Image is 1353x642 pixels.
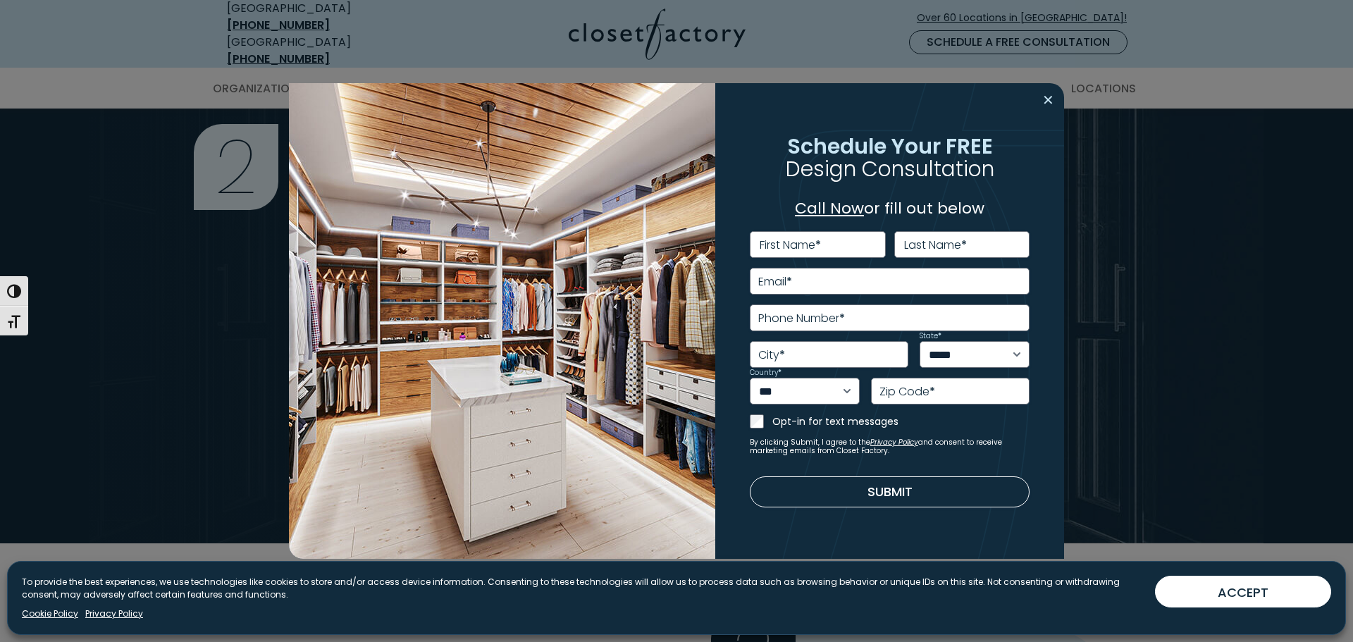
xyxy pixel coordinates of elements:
[750,369,781,376] label: Country
[85,607,143,620] a: Privacy Policy
[920,333,941,340] label: State
[904,240,967,251] label: Last Name
[22,576,1144,601] p: To provide the best experiences, we use technologies like cookies to store and/or access device i...
[758,313,845,324] label: Phone Number
[750,197,1030,220] p: or fill out below
[758,350,785,361] label: City
[772,414,1030,428] label: Opt-in for text messages
[786,154,994,184] span: Design Consultation
[787,131,993,161] span: Schedule Your FREE
[750,438,1030,455] small: By clicking Submit, I agree to the and consent to receive marketing emails from Closet Factory.
[760,240,821,251] label: First Name
[1038,89,1058,111] button: Close modal
[758,276,792,288] label: Email
[289,83,715,559] img: Walk in closet with island
[1155,576,1331,607] button: ACCEPT
[879,386,935,397] label: Zip Code
[22,607,78,620] a: Cookie Policy
[870,437,918,447] a: Privacy Policy
[750,476,1030,507] button: Submit
[795,197,864,219] a: Call Now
